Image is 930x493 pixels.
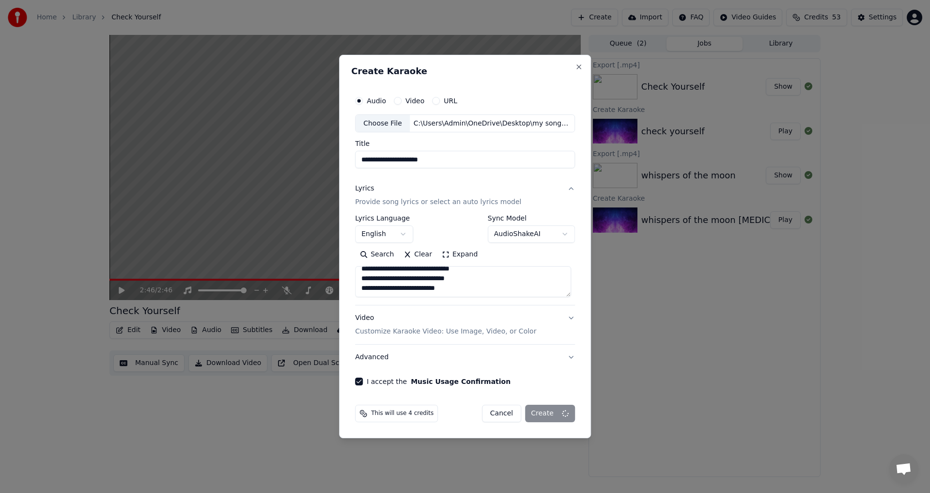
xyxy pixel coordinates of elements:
button: I accept the [411,378,511,385]
button: VideoCustomize Karaoke Video: Use Image, Video, or Color [355,306,575,345]
p: Customize Karaoke Video: Use Image, Video, or Color [355,327,536,336]
button: Advanced [355,345,575,370]
label: I accept the [367,378,511,385]
div: Lyrics [355,184,374,194]
span: This will use 4 credits [371,410,434,417]
div: C:\Users\Admin\OneDrive\Desktop\my songs\The Light Within.mp3 [410,119,574,128]
label: Audio [367,97,386,104]
label: Video [405,97,424,104]
div: LyricsProvide song lyrics or select an auto lyrics model [355,215,575,305]
button: Expand [437,247,482,263]
label: URL [444,97,457,104]
p: Provide song lyrics or select an auto lyrics model [355,198,521,207]
label: Lyrics Language [355,215,413,222]
button: Clear [399,247,437,263]
button: Cancel [482,405,521,422]
div: Video [355,314,536,337]
label: Title [355,141,575,147]
button: Search [355,247,399,263]
h2: Create Karaoke [351,67,579,76]
label: Sync Model [488,215,575,222]
button: LyricsProvide song lyrics or select an auto lyrics model [355,176,575,215]
div: Choose File [356,115,410,132]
